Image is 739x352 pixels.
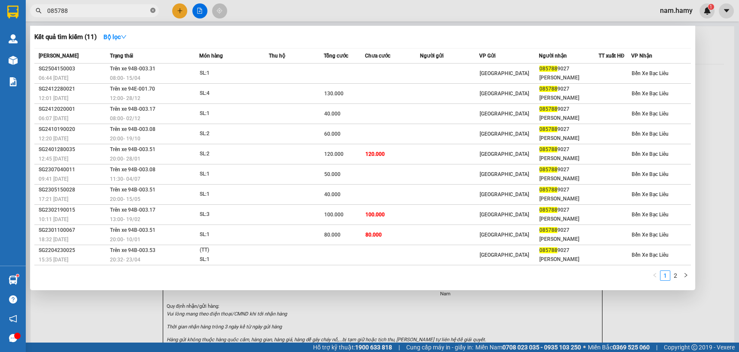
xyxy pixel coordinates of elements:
[9,56,18,65] img: warehouse-icon
[110,187,155,193] span: Trên xe 94B-003.51
[34,33,97,42] h3: Kết quả tìm kiếm ( 11 )
[324,232,341,238] span: 80.000
[539,207,557,213] span: 085788
[121,34,127,40] span: down
[652,273,657,278] span: left
[670,270,681,281] li: 2
[539,64,598,73] div: 9027
[324,171,341,177] span: 50.000
[632,151,669,157] span: Bến Xe Bạc Liêu
[39,95,68,101] span: 12:01 [DATE]
[539,106,557,112] span: 085788
[480,252,529,258] span: [GEOGRAPHIC_DATA]
[632,252,669,258] span: Bến Xe Bạc Liêu
[9,295,17,303] span: question-circle
[539,227,557,233] span: 085788
[39,176,68,182] span: 09:41 [DATE]
[9,315,17,323] span: notification
[671,271,680,280] a: 2
[200,89,264,98] div: SL: 4
[632,212,669,218] span: Bến Xe Bạc Liêu
[150,8,155,13] span: close-circle
[539,247,557,253] span: 085788
[539,134,598,143] div: [PERSON_NAME]
[9,34,18,43] img: warehouse-icon
[39,125,107,134] div: SG2410190020
[539,185,598,194] div: 9027
[47,6,149,15] input: Tìm tên, số ĐT hoặc mã đơn
[539,66,557,72] span: 085788
[200,170,264,179] div: SL: 1
[480,191,529,197] span: [GEOGRAPHIC_DATA]
[39,105,107,114] div: SG2412020001
[324,151,344,157] span: 120.000
[16,274,19,277] sup: 1
[110,53,133,59] span: Trạng thái
[420,53,444,59] span: Người gửi
[110,207,155,213] span: Trên xe 94B-003.17
[324,191,341,197] span: 40.000
[110,167,155,173] span: Trên xe 94B-003.08
[683,273,688,278] span: right
[9,276,18,285] img: warehouse-icon
[110,146,155,152] span: Trên xe 94B-003.51
[324,53,348,59] span: Tổng cước
[110,257,140,263] span: 20:32 - 23/04
[632,111,669,117] span: Bến Xe Bạc Liêu
[650,270,660,281] li: Previous Page
[39,115,68,121] span: 06:07 [DATE]
[39,185,107,194] div: SG2305150028
[632,91,669,97] span: Bến Xe Bạc Liêu
[631,53,652,59] span: VP Nhận
[324,212,344,218] span: 100.000
[632,171,669,177] span: Bến Xe Bạc Liêu
[110,136,140,142] span: 20:00 - 19/10
[110,115,140,121] span: 08:00 - 02/12
[480,91,529,97] span: [GEOGRAPHIC_DATA]
[632,70,669,76] span: Bến Xe Bạc Liêu
[39,136,68,142] span: 12:20 [DATE]
[539,235,598,244] div: [PERSON_NAME]
[539,126,557,132] span: 085788
[39,64,107,73] div: SG2504150003
[539,105,598,114] div: 9027
[39,196,68,202] span: 17:21 [DATE]
[39,216,68,222] span: 10:11 [DATE]
[4,54,119,68] b: GỬI : Bến Xe Bạc Liêu
[39,237,68,243] span: 18:32 [DATE]
[598,53,624,59] span: TT xuất HĐ
[324,111,341,117] span: 40.000
[539,215,598,224] div: [PERSON_NAME]
[632,131,669,137] span: Bến Xe Bạc Liêu
[49,31,56,38] span: phone
[110,237,140,243] span: 20:00 - 10/01
[539,145,598,154] div: 9027
[97,30,134,44] button: Bộ lọcdown
[539,174,598,183] div: [PERSON_NAME]
[110,176,140,182] span: 11:30 - 04/07
[39,257,68,263] span: 15:35 [DATE]
[539,53,567,59] span: Người nhận
[650,270,660,281] button: left
[39,156,68,162] span: 12:45 [DATE]
[200,69,264,78] div: SL: 1
[480,70,529,76] span: [GEOGRAPHIC_DATA]
[632,232,669,238] span: Bến Xe Bạc Liêu
[539,94,598,103] div: [PERSON_NAME]
[365,212,385,218] span: 100.000
[269,53,285,59] span: Thu hộ
[660,270,670,281] li: 1
[39,75,68,81] span: 06:44 [DATE]
[110,126,155,132] span: Trên xe 94B-003.08
[365,53,390,59] span: Chưa cước
[324,91,344,97] span: 130.000
[9,334,17,342] span: message
[480,111,529,117] span: [GEOGRAPHIC_DATA]
[681,270,691,281] button: right
[324,131,341,137] span: 60.000
[110,66,155,72] span: Trên xe 94B-003.31
[539,255,598,264] div: [PERSON_NAME]
[110,95,140,101] span: 12:00 - 28/12
[539,146,557,152] span: 085788
[539,194,598,203] div: [PERSON_NAME]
